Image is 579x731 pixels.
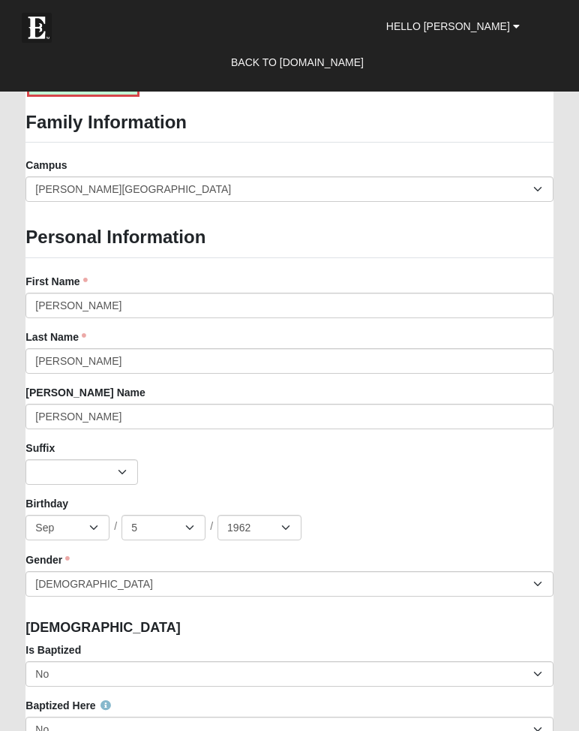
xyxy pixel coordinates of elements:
[25,385,145,400] label: [PERSON_NAME] Name
[25,441,55,456] label: Suffix
[22,13,52,43] img: Eleven22 logo
[114,519,117,535] span: /
[25,227,553,248] h3: Personal Information
[25,496,68,511] label: Birthday
[25,158,67,173] label: Campus
[25,620,553,636] h4: [DEMOGRAPHIC_DATA]
[25,329,86,344] label: Last Name
[386,20,510,32] span: Hello [PERSON_NAME]
[220,44,375,81] a: Back to [DOMAIN_NAME]
[25,112,553,134] h3: Family Information
[25,552,70,567] label: Gender
[210,519,213,535] span: /
[25,698,110,713] label: Baptized Here
[375,8,531,45] a: Hello [PERSON_NAME]
[25,274,87,289] label: First Name
[25,642,81,657] label: Is Baptized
